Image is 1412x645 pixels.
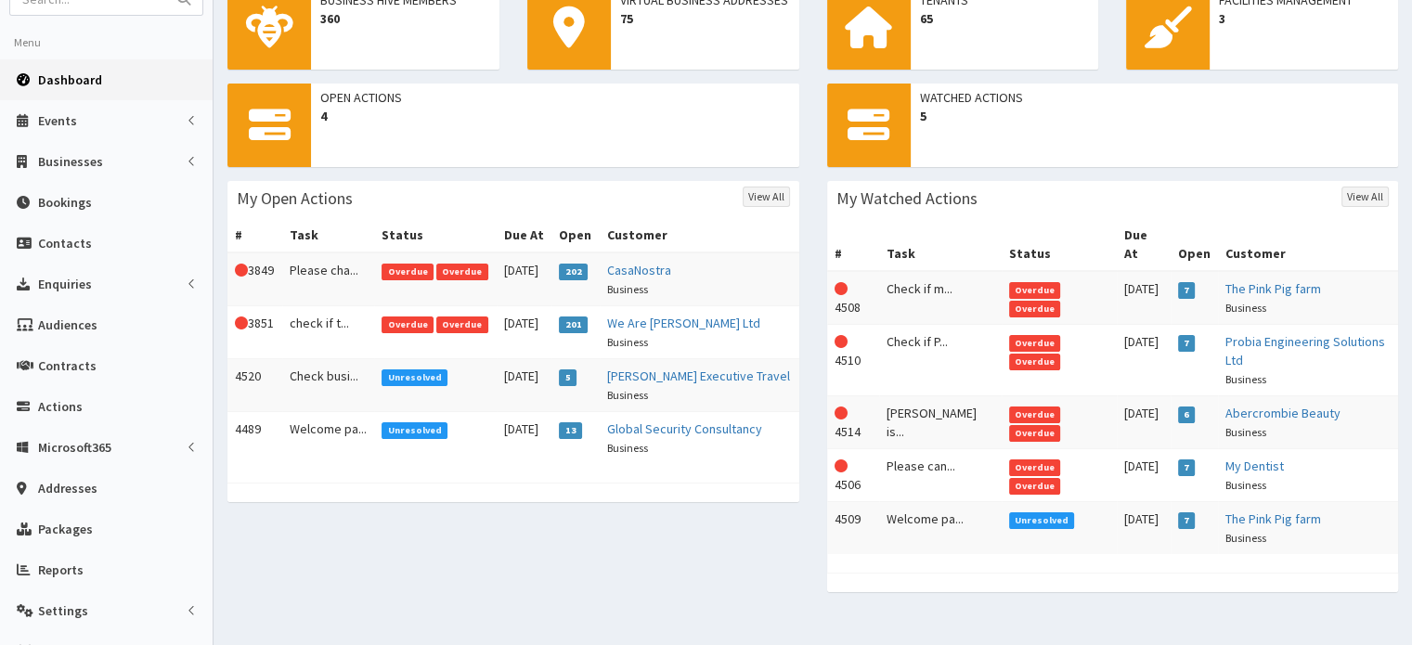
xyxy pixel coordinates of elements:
th: Due At [1117,218,1171,271]
i: This Action is overdue! [235,316,248,329]
span: Bookings [38,194,92,211]
th: Due At [497,218,552,252]
span: Businesses [38,153,103,170]
span: 4 [320,107,790,125]
th: # [827,218,879,271]
td: Check if m... [879,271,1002,325]
th: Status [374,218,496,252]
span: Open Actions [320,88,790,107]
a: My Dentist [1225,458,1284,474]
a: [PERSON_NAME] Executive Travel [607,368,790,384]
th: Open [1171,218,1218,271]
i: This Action is overdue! [835,459,848,472]
span: 75 [620,9,790,28]
td: [DATE] [497,252,552,306]
th: Task [879,218,1002,271]
h3: My Open Actions [237,190,353,207]
a: We Are [PERSON_NAME] Ltd [607,315,760,331]
td: 4509 [827,502,879,555]
a: The Pink Pig farm [1225,510,1321,527]
span: 7 [1178,282,1196,299]
span: Addresses [38,480,97,497]
span: Contracts [38,357,97,374]
td: 4514 [827,396,879,449]
span: 360 [320,9,490,28]
span: 13 [559,422,582,439]
td: 4520 [227,359,282,412]
small: Business [1225,372,1266,386]
span: Overdue [1009,354,1061,370]
td: [DATE] [1117,271,1171,325]
a: Probia Engineering Solutions Ltd [1225,333,1385,368]
th: # [227,218,282,252]
span: Reports [38,561,84,578]
td: Check busi... [282,359,375,412]
span: 5 [920,107,1390,125]
td: 3849 [227,252,282,306]
span: 6 [1178,406,1196,423]
span: 201 [559,316,588,333]
td: [DATE] [497,306,552,359]
h3: My Watched Actions [836,190,978,207]
i: This Action is overdue! [835,282,848,295]
i: This Action is overdue! [235,264,248,277]
td: 4489 [227,412,282,465]
span: 7 [1178,459,1196,476]
small: Business [607,282,648,296]
span: Events [38,112,77,129]
td: [DATE] [1117,325,1171,396]
span: Unresolved [382,369,447,386]
span: Overdue [436,264,488,280]
th: Open [551,218,599,252]
span: Overdue [1009,406,1061,423]
span: Unresolved [382,422,447,439]
span: 7 [1178,512,1196,529]
span: Contacts [38,235,92,252]
a: View All [1341,187,1389,207]
td: Welcome pa... [282,412,375,465]
td: Check if P... [879,325,1002,396]
td: [DATE] [1117,449,1171,502]
td: Please can... [879,449,1002,502]
td: [DATE] [497,359,552,412]
span: 65 [920,9,1090,28]
span: Enquiries [38,276,92,292]
th: Customer [1218,218,1398,271]
td: [DATE] [1117,502,1171,555]
td: Please cha... [282,252,375,306]
span: Audiences [38,316,97,333]
span: Unresolved [1009,512,1075,529]
td: Welcome pa... [879,502,1002,555]
small: Business [1225,531,1266,545]
span: Overdue [382,264,434,280]
small: Business [1225,301,1266,315]
small: Business [607,388,648,402]
a: The Pink Pig farm [1225,280,1321,297]
span: 202 [559,264,588,280]
span: Overdue [1009,425,1061,442]
span: Packages [38,521,93,537]
td: [PERSON_NAME] is... [879,396,1002,449]
small: Business [1225,478,1266,492]
small: Business [607,441,648,455]
td: [DATE] [497,412,552,465]
span: Actions [38,398,83,415]
td: 4510 [827,325,879,396]
small: Business [607,335,648,349]
small: Business [1225,425,1266,439]
span: Dashboard [38,71,102,88]
span: Watched Actions [920,88,1390,107]
td: 4506 [827,449,879,502]
span: Overdue [436,316,488,333]
td: 3851 [227,306,282,359]
a: Global Security Consultancy [607,420,762,437]
th: Task [282,218,375,252]
span: Overdue [1009,335,1061,352]
span: Microsoft365 [38,439,111,456]
span: Settings [38,602,88,619]
i: This Action is overdue! [835,406,848,419]
a: CasaNostra [607,262,671,278]
td: 4508 [827,271,879,325]
span: Overdue [382,316,434,333]
span: Overdue [1009,282,1061,299]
